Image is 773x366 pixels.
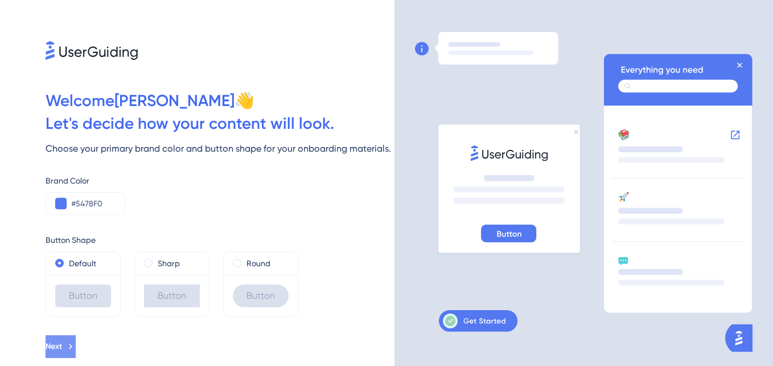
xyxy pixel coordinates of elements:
div: Button [233,284,289,307]
button: Next [46,335,76,358]
span: Next [46,340,62,353]
div: Brand Color [46,174,394,188]
iframe: UserGuiding AI Assistant Launcher [725,321,759,355]
label: Sharp [158,257,180,270]
div: Button [55,284,111,307]
div: Button [144,284,200,307]
div: Let ' s decide how your content will look. [46,112,394,135]
div: Choose your primary brand color and button shape for your onboarding materials. [46,142,394,156]
label: Round [246,257,270,270]
div: Button Shape [46,233,394,247]
div: Welcome [PERSON_NAME] 👋 [46,90,394,112]
label: Default [69,257,96,270]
